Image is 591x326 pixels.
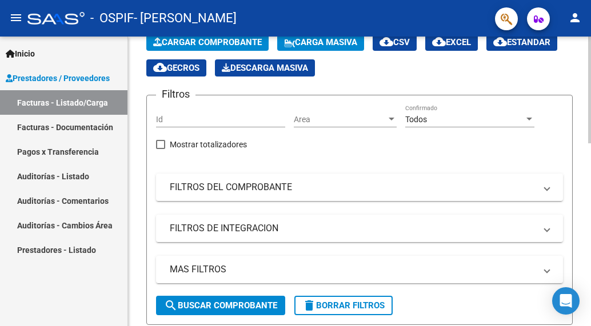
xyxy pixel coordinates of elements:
[277,34,364,51] button: Carga Masiva
[170,181,536,194] mat-panel-title: FILTROS DEL COMPROBANTE
[432,37,471,47] span: EXCEL
[153,37,262,47] span: Cargar Comprobante
[568,11,582,25] mat-icon: person
[294,115,386,124] span: Area
[146,34,269,51] button: Cargar Comprobante
[153,61,167,74] mat-icon: cloud_download
[170,222,536,235] mat-panel-title: FILTROS DE INTEGRACION
[294,296,393,315] button: Borrar Filtros
[284,37,357,47] span: Carga Masiva
[215,59,315,77] app-download-masive: Descarga masiva de comprobantes (adjuntos)
[90,6,134,31] span: - OSPIF
[164,300,277,311] span: Buscar Comprobante
[170,138,247,151] span: Mostrar totalizadores
[156,296,285,315] button: Buscar Comprobante
[486,34,557,51] button: Estandar
[164,299,178,312] mat-icon: search
[552,287,580,315] div: Open Intercom Messenger
[432,35,446,49] mat-icon: cloud_download
[156,86,195,102] h3: Filtros
[156,256,563,283] mat-expansion-panel-header: MAS FILTROS
[493,35,507,49] mat-icon: cloud_download
[425,34,478,51] button: EXCEL
[156,215,563,242] mat-expansion-panel-header: FILTROS DE INTEGRACION
[153,63,199,73] span: Gecros
[6,72,110,84] span: Prestadores / Proveedores
[302,299,316,312] mat-icon: delete
[156,174,563,201] mat-expansion-panel-header: FILTROS DEL COMPROBANTE
[215,59,315,77] button: Descarga Masiva
[405,115,427,124] span: Todos
[170,263,536,276] mat-panel-title: MAS FILTROS
[9,11,23,25] mat-icon: menu
[6,47,35,60] span: Inicio
[380,37,410,47] span: CSV
[493,37,550,47] span: Estandar
[146,59,206,77] button: Gecros
[302,300,385,311] span: Borrar Filtros
[134,6,237,31] span: - [PERSON_NAME]
[373,34,417,51] button: CSV
[222,63,308,73] span: Descarga Masiva
[380,35,393,49] mat-icon: cloud_download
